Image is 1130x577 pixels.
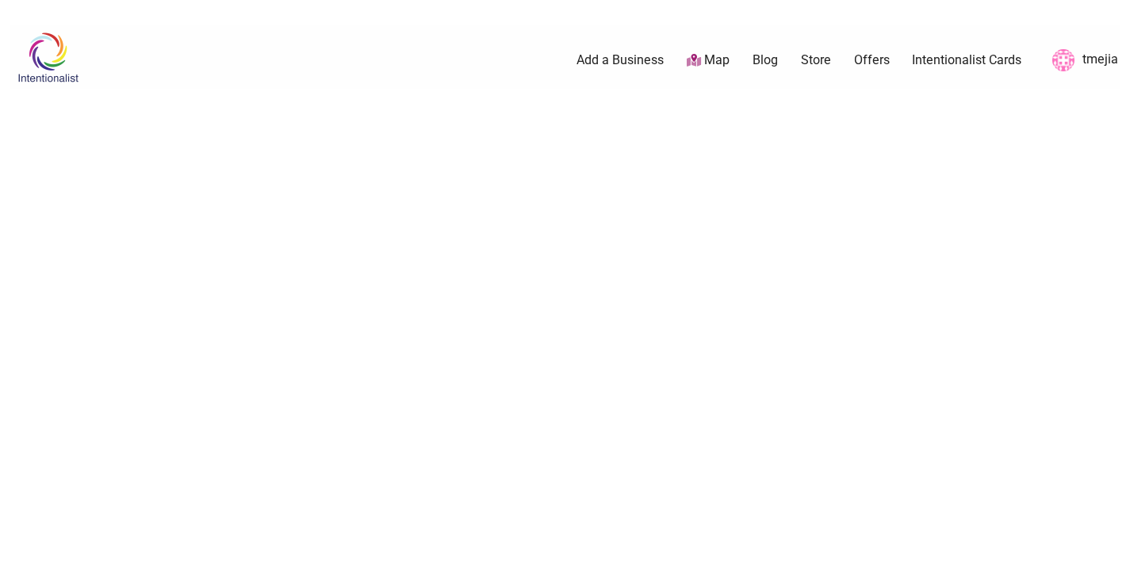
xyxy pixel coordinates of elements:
[10,32,86,83] img: Intentionalist
[801,52,831,69] a: Store
[753,52,778,69] a: Blog
[912,52,1021,69] a: Intentionalist Cards
[1044,46,1118,75] a: tmejia
[854,52,890,69] a: Offers
[687,52,730,70] a: Map
[576,52,664,69] a: Add a Business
